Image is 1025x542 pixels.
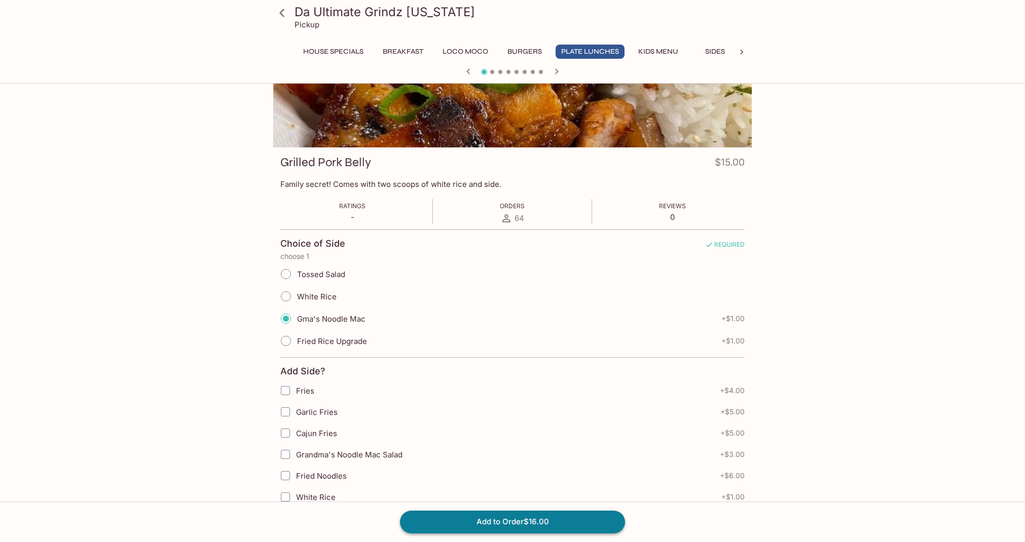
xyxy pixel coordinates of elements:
[296,386,314,396] span: Fries
[377,45,429,59] button: Breakfast
[298,45,369,59] button: House Specials
[297,314,365,324] span: Gma's Noodle Mac
[556,45,625,59] button: Plate Lunches
[296,450,402,459] span: Grandma's Noodle Mac Salad
[280,238,345,249] h4: Choice of Side
[705,241,745,252] span: REQUIRED
[721,493,745,501] span: + $1.00
[296,429,337,438] span: Cajun Fries
[659,212,686,222] p: 0
[659,202,686,210] span: Reviews
[273,13,752,147] div: Grilled Pork Belly
[720,386,745,395] span: + $4.00
[720,408,745,416] span: + $5.00
[297,269,345,279] span: Tossed Salad
[339,212,365,222] p: -
[280,252,745,260] p: choose 1
[633,45,684,59] button: Kids Menu
[296,471,347,481] span: Fried Noodles
[715,154,745,174] h4: $15.00
[296,492,336,502] span: White Rice
[502,45,547,59] button: Burgers
[295,4,748,20] h3: Da Ultimate Grindz [US_STATE]
[692,45,738,59] button: Sides
[295,20,319,29] p: Pickup
[720,429,745,437] span: + $5.00
[721,337,745,345] span: + $1.00
[339,202,365,210] span: Ratings
[721,315,745,323] span: + $1.00
[297,292,337,301] span: White Rice
[720,450,745,458] span: + $3.00
[297,336,367,346] span: Fried Rice Upgrade
[400,511,625,533] button: Add to Order$16.00
[515,213,524,223] span: 64
[280,179,745,189] p: Family secret! Comes with two scoops of white rice and side.
[500,202,525,210] span: Orders
[280,154,371,170] h3: Grilled Pork Belly
[437,45,494,59] button: Loco Moco
[280,366,325,377] h4: Add Side?
[720,472,745,480] span: + $6.00
[296,407,338,417] span: Garlic Fries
